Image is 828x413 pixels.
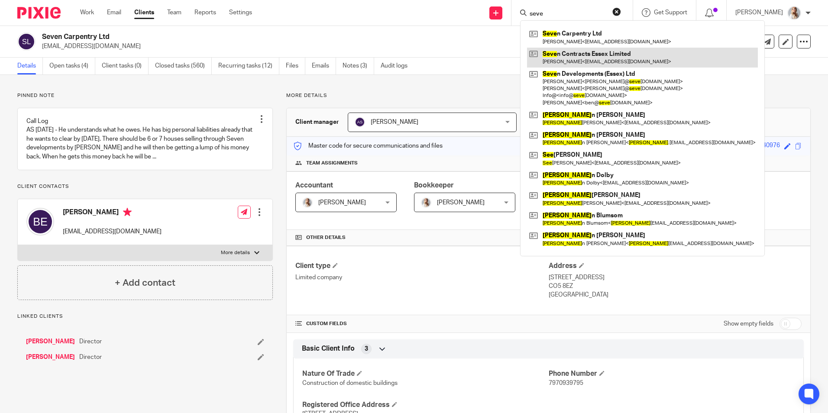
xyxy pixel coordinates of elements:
span: Other details [306,234,346,241]
a: Notes (3) [343,58,374,74]
p: [PERSON_NAME] [735,8,783,17]
p: Limited company [295,273,548,282]
span: Basic Client Info [302,344,355,353]
a: Details [17,58,43,74]
a: Clients [134,8,154,17]
h4: CUSTOM FIELDS [295,320,548,327]
img: IMG_9968.jpg [302,197,313,208]
p: Client contacts [17,183,273,190]
p: Pinned note [17,92,273,99]
img: svg%3E [17,32,36,51]
a: Closed tasks (560) [155,58,212,74]
p: Linked clients [17,313,273,320]
h4: Client type [295,261,548,271]
a: [PERSON_NAME] [26,353,75,361]
input: Search [529,10,607,18]
span: Bookkeeper [414,182,454,189]
button: Clear [612,7,621,16]
a: Client tasks (0) [102,58,149,74]
h4: Address [549,261,802,271]
h4: Registered Office Address [302,400,548,410]
span: Director [79,353,102,361]
p: [STREET_ADDRESS] [549,273,802,282]
img: Pixie [17,7,61,19]
p: [EMAIL_ADDRESS][DOMAIN_NAME] [42,42,693,51]
h4: Nature Of Trade [302,369,548,378]
img: IMG_9968.jpg [787,6,801,20]
h4: + Add contact [115,276,175,290]
p: CO5 8EZ [549,282,802,290]
span: Director [79,337,102,346]
span: Get Support [654,10,687,16]
span: 3 [365,345,368,353]
a: Open tasks (4) [49,58,95,74]
a: Work [80,8,94,17]
h4: [PERSON_NAME] [63,208,162,219]
img: IMG_9968.jpg [421,197,431,208]
p: More details [286,92,811,99]
i: Primary [123,208,132,216]
a: Reports [194,8,216,17]
span: Accountant [295,182,333,189]
span: [PERSON_NAME] [318,200,366,206]
p: More details [221,249,250,256]
p: Master code for secure communications and files [293,142,443,150]
a: Recurring tasks (12) [218,58,279,74]
h4: Phone Number [549,369,795,378]
a: Settings [229,8,252,17]
a: Email [107,8,121,17]
span: Team assignments [306,160,358,167]
p: [GEOGRAPHIC_DATA] [549,290,802,299]
img: svg%3E [355,117,365,127]
h3: Client manager [295,118,339,126]
a: Team [167,8,181,17]
span: [PERSON_NAME] [437,200,485,206]
label: Show empty fields [724,319,773,328]
a: Files [286,58,305,74]
a: Audit logs [381,58,414,74]
img: svg%3E [26,208,54,236]
p: [EMAIL_ADDRESS][DOMAIN_NAME] [63,227,162,236]
span: Construction of domestic buildings [302,380,398,386]
span: 7970939795 [549,380,583,386]
h2: Seven Carpentry Ltd [42,32,563,42]
a: Emails [312,58,336,74]
a: [PERSON_NAME] [26,337,75,346]
span: [PERSON_NAME] [371,119,418,125]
